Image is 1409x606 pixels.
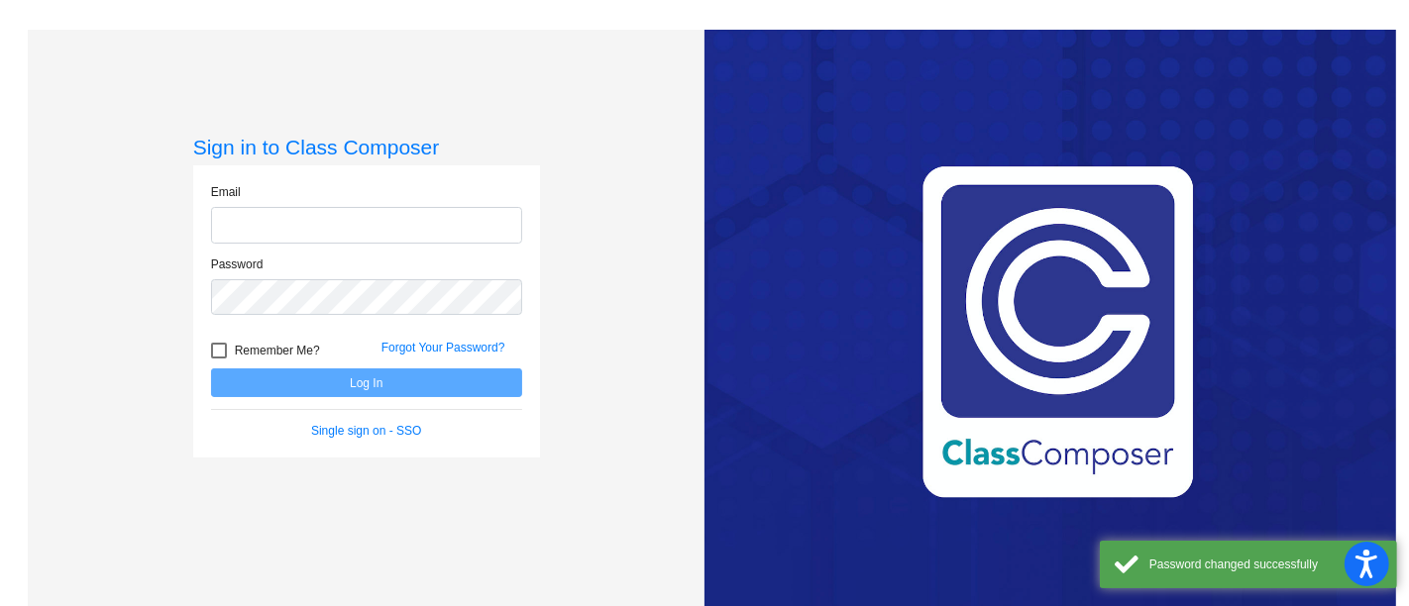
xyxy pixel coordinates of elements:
[211,255,264,273] label: Password
[193,135,540,159] h3: Sign in to Class Composer
[211,183,241,201] label: Email
[211,368,522,397] button: Log In
[235,339,320,362] span: Remember Me?
[381,341,505,354] a: Forgot Your Password?
[311,424,421,438] a: Single sign on - SSO
[1149,555,1382,573] div: Password changed successfully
